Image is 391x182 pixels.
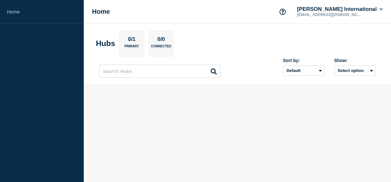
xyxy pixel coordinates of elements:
button: Support [276,5,289,19]
select: Sort by [283,66,325,76]
p: 0/0 [155,36,168,44]
h2: Hubs [96,39,115,48]
div: Sort by: [283,58,325,63]
p: Primary [124,44,139,51]
button: [PERSON_NAME] International [296,6,384,12]
p: 0/1 [126,36,138,44]
h1: Home [92,8,110,15]
div: Show: [334,58,376,63]
button: Select option [334,66,376,76]
p: Connected [151,44,171,51]
p: [EMAIL_ADDRESS][DOMAIN_NAME] [296,12,362,17]
input: Search Hubs [99,65,221,78]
